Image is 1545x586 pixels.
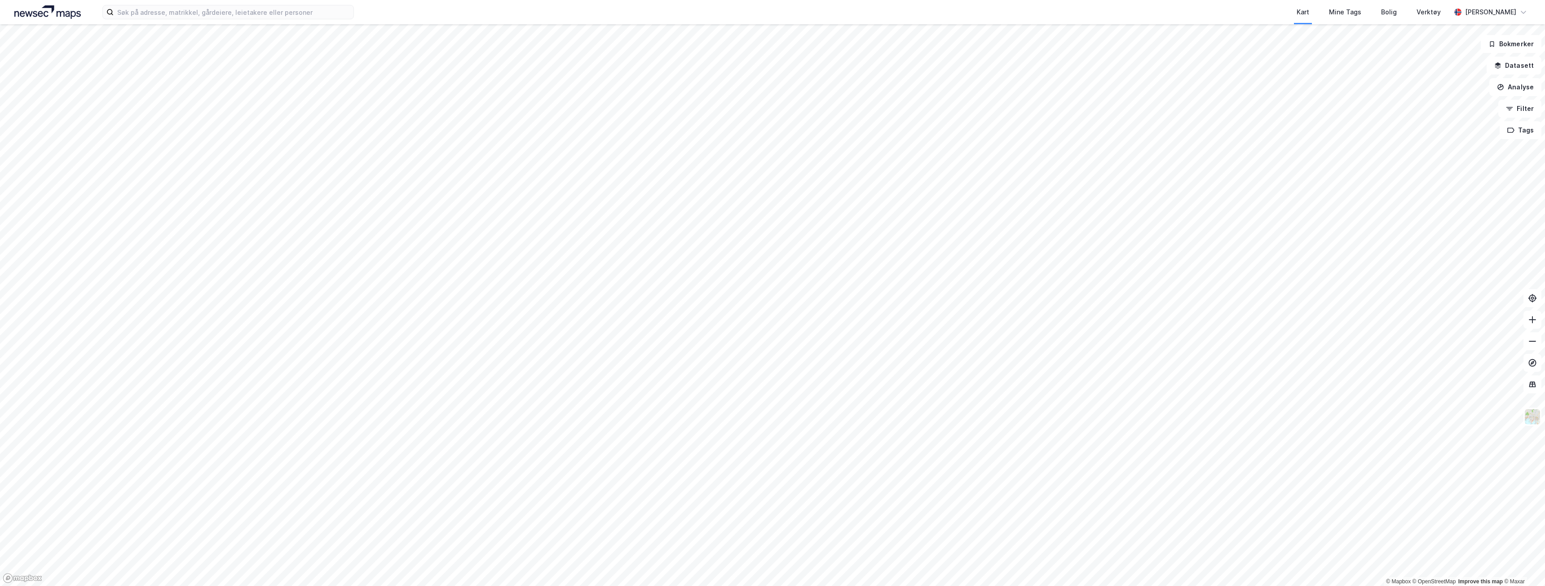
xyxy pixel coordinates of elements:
button: Bokmerker [1481,35,1541,53]
img: Z [1524,408,1541,425]
button: Filter [1498,100,1541,118]
div: Bolig [1381,7,1397,18]
a: Mapbox [1386,578,1411,585]
div: Verktøy [1417,7,1441,18]
a: Improve this map [1458,578,1503,585]
input: Søk på adresse, matrikkel, gårdeiere, leietakere eller personer [114,5,353,19]
img: logo.a4113a55bc3d86da70a041830d287a7e.svg [14,5,81,19]
a: OpenStreetMap [1413,578,1456,585]
div: Kart [1297,7,1309,18]
div: Mine Tags [1329,7,1361,18]
div: Kontrollprogram for chat [1500,543,1545,586]
button: Datasett [1487,57,1541,75]
a: Mapbox homepage [3,573,42,583]
iframe: Chat Widget [1500,543,1545,586]
button: Tags [1500,121,1541,139]
div: [PERSON_NAME] [1465,7,1516,18]
button: Analyse [1489,78,1541,96]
